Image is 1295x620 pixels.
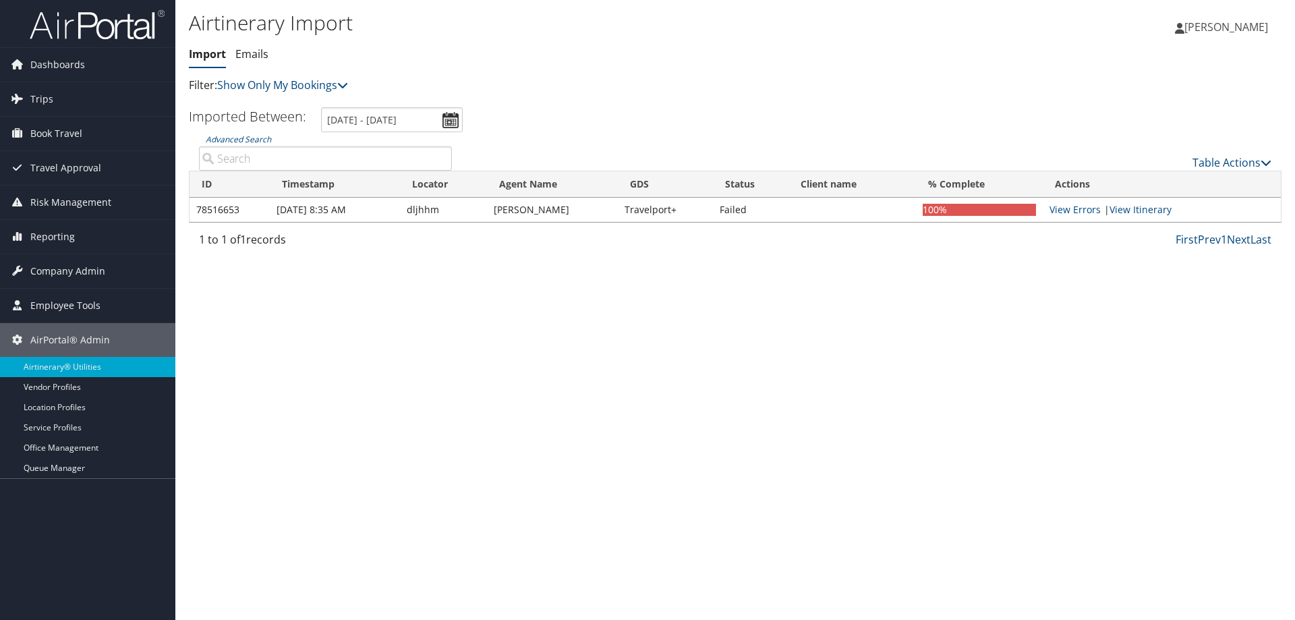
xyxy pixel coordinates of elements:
a: Table Actions [1192,155,1271,170]
td: Travelport+ [618,198,713,222]
a: [PERSON_NAME] [1175,7,1282,47]
p: Filter: [189,77,917,94]
span: Book Travel [30,117,82,150]
th: GDS: activate to sort column ascending [618,171,713,198]
div: 1 to 1 of records [199,231,452,254]
th: Agent Name: activate to sort column ascending [487,171,618,198]
a: Import [189,47,226,61]
a: Advanced Search [206,134,271,145]
td: Failed [713,198,788,222]
a: Show Only My Bookings [217,78,348,92]
td: 78516653 [190,198,270,222]
span: Company Admin [30,254,105,288]
a: View errors [1049,203,1101,216]
td: | [1043,198,1281,222]
a: Emails [235,47,268,61]
span: Employee Tools [30,289,100,322]
span: Dashboards [30,48,85,82]
th: Client name: activate to sort column ascending [788,171,916,198]
a: Last [1250,232,1271,247]
img: airportal-logo.png [30,9,165,40]
h3: Imported Between: [189,107,306,125]
td: dljhhm [400,198,487,222]
a: 1 [1221,232,1227,247]
span: AirPortal® Admin [30,323,110,357]
th: Timestamp: activate to sort column ascending [270,171,400,198]
a: First [1176,232,1198,247]
span: Reporting [30,220,75,254]
span: Trips [30,82,53,116]
th: ID: activate to sort column ascending [190,171,270,198]
span: Travel Approval [30,151,101,185]
th: Status: activate to sort column ascending [713,171,788,198]
th: Actions [1043,171,1281,198]
td: [PERSON_NAME] [487,198,618,222]
div: 100% [923,204,1036,216]
th: % Complete: activate to sort column ascending [916,171,1043,198]
input: Advanced Search [199,146,452,171]
input: [DATE] - [DATE] [321,107,463,132]
a: Next [1227,232,1250,247]
a: Prev [1198,232,1221,247]
th: Locator: activate to sort column ascending [400,171,487,198]
span: Risk Management [30,186,111,219]
span: [PERSON_NAME] [1184,20,1268,34]
span: 1 [240,232,246,247]
td: [DATE] 8:35 AM [270,198,400,222]
a: View Itinerary Details [1110,203,1172,216]
h1: Airtinerary Import [189,9,917,37]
